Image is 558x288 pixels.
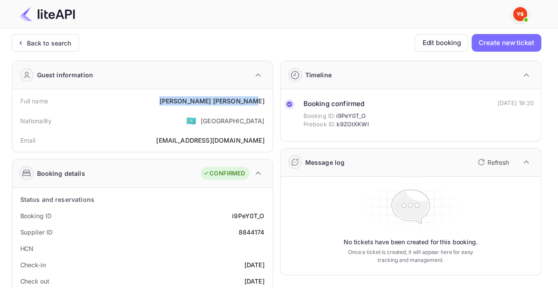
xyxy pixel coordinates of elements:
[303,99,369,109] div: Booking confirmed
[186,113,196,129] span: United States
[37,169,85,178] div: Booking details
[337,120,368,129] span: k9ZGtXKWl
[472,34,541,52] button: Create new ticket
[472,155,513,169] button: Refresh
[244,260,265,269] div: [DATE]
[20,136,36,145] div: Email
[20,277,49,286] div: Check out
[498,99,534,108] div: [DATE] 19:20
[156,136,264,145] div: [EMAIL_ADDRESS][DOMAIN_NAME]
[203,169,245,178] div: CONFIRMED
[201,116,265,125] div: [GEOGRAPHIC_DATA]
[20,96,48,106] div: Full name
[487,158,509,167] p: Refresh
[336,112,365,121] span: i9PeY0T_O
[20,211,52,220] div: Booking ID
[305,158,345,167] div: Message log
[27,38,71,48] div: Back to search
[232,211,264,220] div: i9PeY0T_O
[244,277,265,286] div: [DATE]
[20,227,52,237] div: Supplier ID
[415,34,468,52] button: Edit booking
[341,248,480,264] p: Once a ticket is created, it will appear here for easy tracking and management.
[303,112,336,121] span: Booking ID:
[19,7,75,21] img: LiteAPI Logo
[305,70,332,80] div: Timeline
[303,120,336,129] span: Prebook ID:
[20,116,52,125] div: Nationality
[37,70,94,80] div: Guest information
[20,244,34,253] div: HCN
[513,7,527,21] img: Yandex Support
[20,195,94,204] div: Status and reservations
[238,227,264,237] div: 8844174
[20,260,46,269] div: Check-in
[344,238,478,246] p: No tickets have been created for this booking.
[159,96,264,106] div: [PERSON_NAME] [PERSON_NAME]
